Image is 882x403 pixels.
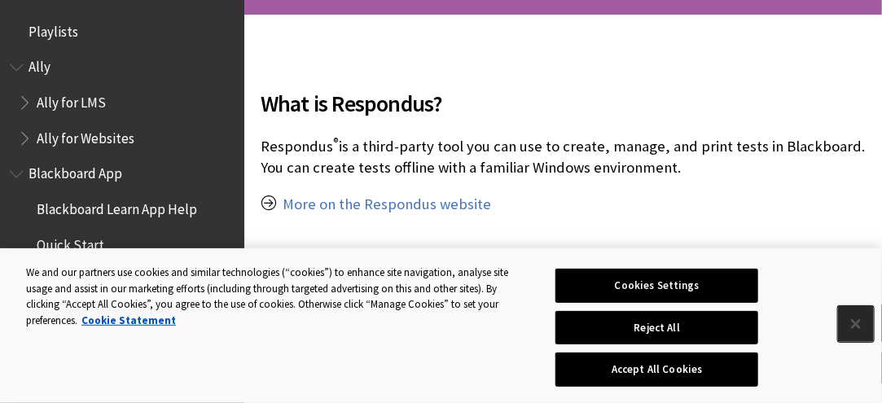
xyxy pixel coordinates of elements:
[29,54,50,76] span: Ally
[37,125,134,147] span: Ally for Websites
[29,160,122,182] span: Blackboard App
[333,134,339,149] sup: ®
[261,86,866,120] span: What is Respondus?
[555,353,758,387] button: Accept All Cookies
[81,313,176,327] a: More information about your privacy, opens in a new tab
[555,311,758,345] button: Reject All
[283,195,491,214] a: More on the Respondus website
[37,89,106,111] span: Ally for LMS
[10,54,235,152] nav: Book outline for Anthology Ally Help
[10,18,235,46] nav: Book outline for Playlists
[37,195,197,217] span: Blackboard Learn App Help
[261,136,866,178] p: Respondus is a third-party tool you can use to create, manage, and print tests in Blackboard. You...
[26,265,529,328] div: We and our partners use cookies and similar technologies (“cookies”) to enhance site navigation, ...
[838,306,874,342] button: Close
[37,231,104,253] span: Quick Start
[555,269,758,303] button: Cookies Settings
[29,18,78,40] span: Playlists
